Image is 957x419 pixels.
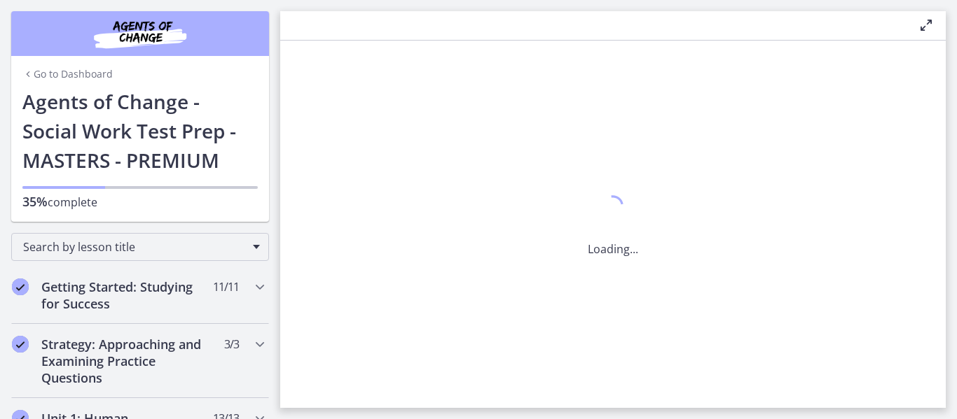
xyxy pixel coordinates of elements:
img: Agents of Change [56,17,224,50]
span: Search by lesson title [23,239,246,255]
a: Go to Dashboard [22,67,113,81]
span: 35% [22,193,48,210]
span: 11 / 11 [213,278,239,295]
i: Completed [12,278,29,295]
div: Search by lesson title [11,233,269,261]
h2: Strategy: Approaching and Examining Practice Questions [41,336,212,386]
p: complete [22,193,258,211]
h1: Agents of Change - Social Work Test Prep - MASTERS - PREMIUM [22,87,258,175]
i: Completed [12,336,29,353]
div: 1 [588,192,638,224]
span: 3 / 3 [224,336,239,353]
p: Loading... [588,241,638,257]
h2: Getting Started: Studying for Success [41,278,212,312]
